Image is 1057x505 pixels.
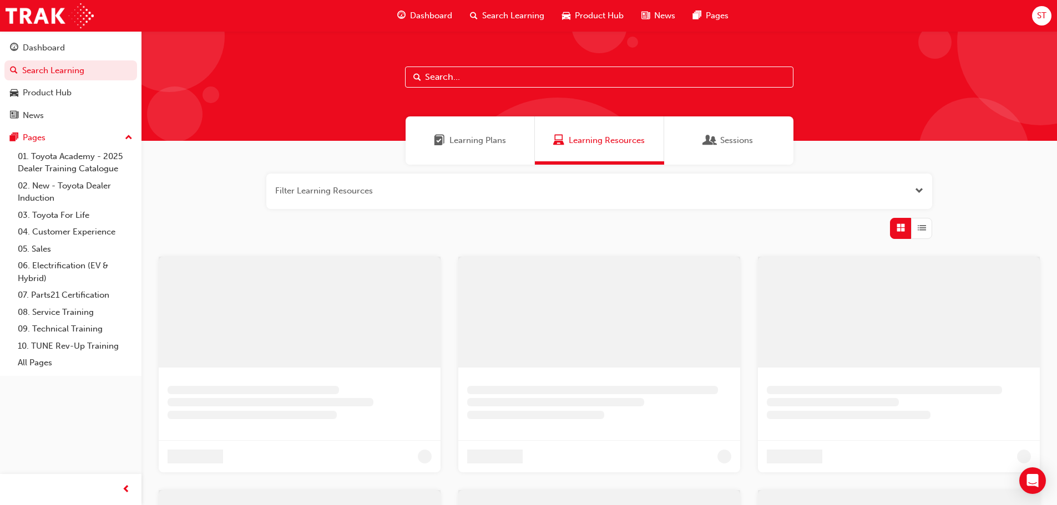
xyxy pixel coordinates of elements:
[705,134,716,147] span: Sessions
[23,109,44,122] div: News
[410,9,452,22] span: Dashboard
[1019,467,1046,494] div: Open Intercom Messenger
[13,257,137,287] a: 06. Electrification (EV & Hybrid)
[23,131,45,144] div: Pages
[23,42,65,54] div: Dashboard
[562,9,570,23] span: car-icon
[535,116,664,165] a: Learning ResourcesLearning Resources
[13,207,137,224] a: 03. Toyota For Life
[664,116,793,165] a: SessionsSessions
[13,354,137,371] a: All Pages
[915,185,923,197] button: Open the filter
[449,134,506,147] span: Learning Plans
[918,222,926,234] span: List
[693,9,701,23] span: pages-icon
[13,287,137,304] a: 07. Parts21 Certification
[125,131,133,145] span: up-icon
[6,3,94,28] img: Trak
[13,177,137,207] a: 02. New - Toyota Dealer Induction
[633,4,684,27] a: news-iconNews
[1032,6,1051,25] button: ST
[13,241,137,258] a: 05. Sales
[23,86,72,99] div: Product Hub
[461,4,553,27] a: search-iconSearch Learning
[720,134,753,147] span: Sessions
[13,223,137,241] a: 04. Customer Experience
[406,116,535,165] a: Learning PlansLearning Plans
[13,148,137,177] a: 01. Toyota Academy - 2025 Dealer Training Catalogue
[641,9,650,23] span: news-icon
[413,71,421,84] span: Search
[553,134,564,147] span: Learning Resources
[4,83,137,103] a: Product Hub
[470,9,478,23] span: search-icon
[4,127,137,148] button: Pages
[4,60,137,81] a: Search Learning
[654,9,675,22] span: News
[706,9,729,22] span: Pages
[405,67,793,88] input: Search...
[482,9,544,22] span: Search Learning
[388,4,461,27] a: guage-iconDashboard
[10,66,18,76] span: search-icon
[1037,9,1046,22] span: ST
[122,483,130,497] span: prev-icon
[553,4,633,27] a: car-iconProduct Hub
[4,35,137,127] button: DashboardSearch LearningProduct HubNews
[684,4,737,27] a: pages-iconPages
[575,9,624,22] span: Product Hub
[13,320,137,338] a: 09. Technical Training
[897,222,905,234] span: Grid
[397,9,406,23] span: guage-icon
[10,43,18,53] span: guage-icon
[569,134,645,147] span: Learning Resources
[434,134,445,147] span: Learning Plans
[4,38,137,58] a: Dashboard
[4,105,137,126] a: News
[10,133,18,143] span: pages-icon
[10,111,18,121] span: news-icon
[13,338,137,355] a: 10. TUNE Rev-Up Training
[13,304,137,321] a: 08. Service Training
[10,88,18,98] span: car-icon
